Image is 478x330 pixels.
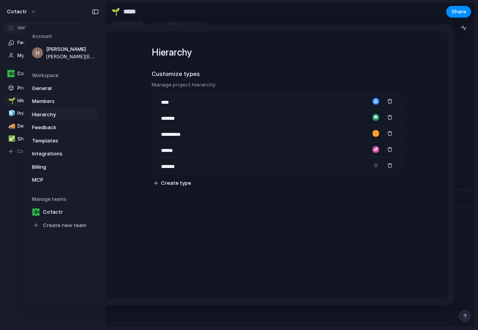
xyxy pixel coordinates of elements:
span: Billing [32,163,82,171]
a: [PERSON_NAME][PERSON_NAME][EMAIL_ADDRESS][DOMAIN_NAME] [30,43,98,63]
a: Members [30,95,98,108]
h1: Hierarchy [152,45,402,60]
a: MCP [30,174,98,186]
h5: Manage teams [32,196,98,203]
span: Feedback [32,124,82,132]
h2: Customize types [152,70,402,79]
span: Create type [161,179,191,187]
a: Billing [30,161,98,173]
a: Feedback [30,121,98,134]
a: Cofactr [30,206,98,218]
a: Create new team [30,219,98,232]
span: MCP [32,176,82,184]
span: Members [32,97,82,105]
a: General [30,82,98,95]
span: Integrations [32,150,82,158]
a: Hierarchy [30,108,98,121]
a: Templates [30,135,98,147]
span: Create new team [43,222,86,229]
span: [PERSON_NAME][EMAIL_ADDRESS][DOMAIN_NAME] [46,53,96,60]
span: [PERSON_NAME] [46,45,96,53]
span: Hierarchy [32,111,82,119]
span: Templates [32,137,82,145]
h3: Manage project hierarchy [152,81,402,89]
h5: Workspace [32,72,98,79]
span: Cofactr [43,208,63,216]
a: Integrations [30,148,98,160]
h5: Account [32,33,98,40]
button: Create type [151,178,194,189]
span: General [32,85,82,92]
